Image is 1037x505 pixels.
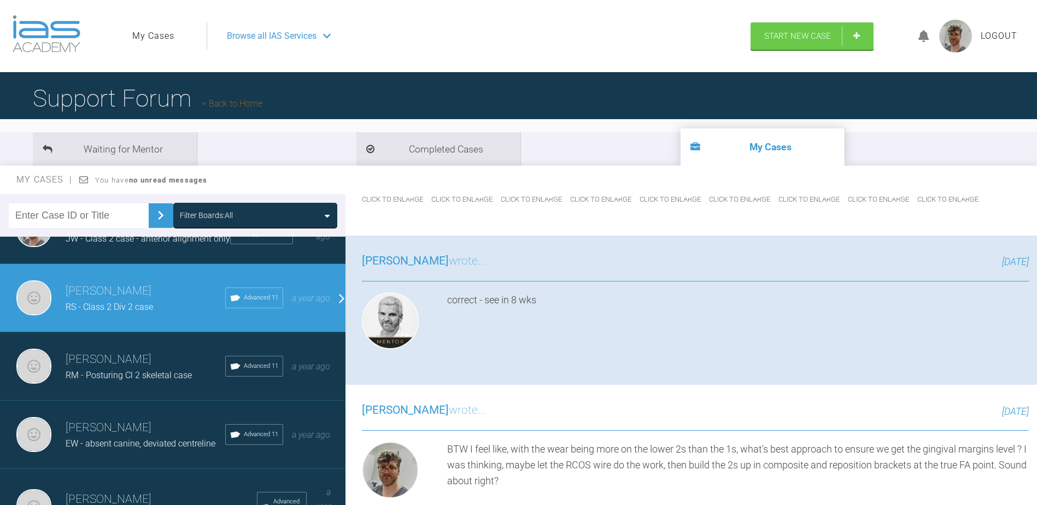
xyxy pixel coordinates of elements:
[362,401,486,420] h3: wrote...
[95,176,207,184] span: You have
[33,79,262,118] h1: Support Forum
[778,191,840,208] span: Click to enlarge
[227,29,317,43] span: Browse all IAS Services
[13,15,80,52] img: logo-light.3e3ef733.png
[244,361,278,371] span: Advanced 11
[1002,406,1029,417] span: [DATE]
[66,302,153,312] span: RS - Class 2 Div 2 case
[292,293,330,303] span: a year ago
[292,361,330,372] span: a year ago
[9,203,149,228] input: Enter Case ID or Title
[129,176,207,184] strong: no unread messages
[16,174,73,185] span: My Cases
[709,191,770,208] span: Click to enlarge
[16,280,51,315] img: Rohini Babber
[152,207,169,224] img: chevronRight.28bd32b0.svg
[16,417,51,452] img: Rohini Babber
[431,191,493,208] span: Click to enlarge
[751,22,874,50] a: Start New Case
[362,254,449,267] span: [PERSON_NAME]
[1002,256,1029,267] span: [DATE]
[981,29,1017,43] a: Logout
[917,191,979,208] span: Click to enlarge
[640,191,701,208] span: Click to enlarge
[66,438,215,449] span: EW - absent canine, deviated centreline
[362,403,449,416] span: [PERSON_NAME]
[292,430,330,440] span: a year ago
[33,132,197,166] li: Waiting for Mentor
[66,282,225,301] h3: [PERSON_NAME]
[180,209,233,221] div: Filter Boards: All
[362,191,423,208] span: Click to enlarge
[362,442,419,498] img: Thomas Friar
[244,430,278,439] span: Advanced 11
[132,29,174,43] a: My Cases
[66,233,230,244] span: JW - Class 2 case - anterior alignment only
[501,191,562,208] span: Click to enlarge
[939,20,972,52] img: profile.png
[244,293,278,303] span: Advanced 11
[66,350,225,369] h3: [PERSON_NAME]
[848,191,909,208] span: Click to enlarge
[764,31,831,41] span: Start New Case
[681,128,845,166] li: My Cases
[356,132,520,166] li: Completed Cases
[66,419,225,437] h3: [PERSON_NAME]
[447,442,1029,503] div: BTW I feel like, with the wear being more on the lower 2s than the 1s, what's best approach to en...
[362,252,486,271] h3: wrote...
[16,349,51,384] img: Rohini Babber
[570,191,631,208] span: Click to enlarge
[447,292,1029,354] div: correct - see in 8 wks
[362,292,419,349] img: Ross Hobson
[66,370,192,380] span: RM - Posturing Cl 2 skeletal case
[202,98,262,109] a: Back to Home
